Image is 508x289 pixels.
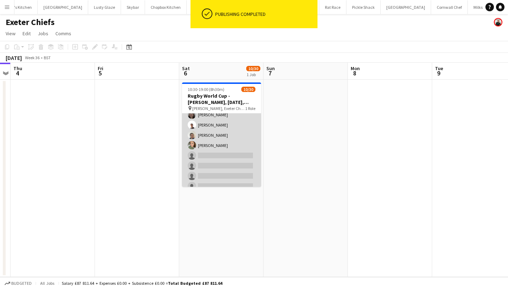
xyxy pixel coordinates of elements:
[38,0,88,14] button: [GEOGRAPHIC_DATA]
[145,0,187,14] button: Chopbox Kitchen
[44,55,51,60] div: BST
[6,17,55,27] h1: Exeter Chiefs
[381,0,431,14] button: [GEOGRAPHIC_DATA]
[431,0,468,14] button: Cornwall Chef
[182,65,190,72] span: Sat
[168,281,222,286] span: Total Budgeted £87 811.64
[346,0,381,14] button: Pickle Shack
[245,106,255,111] span: 1 Role
[4,279,33,287] button: Budgeted
[88,0,121,14] button: Lusty Glaze
[53,29,74,38] a: Comms
[35,29,51,38] a: Jobs
[192,106,245,111] span: [PERSON_NAME], Exeter Chiefs
[434,69,443,77] span: 9
[435,65,443,72] span: Tue
[39,281,56,286] span: All jobs
[187,0,228,14] button: Private Bookings
[351,65,360,72] span: Mon
[23,55,41,60] span: Week 36
[350,69,360,77] span: 8
[246,66,260,71] span: 10/30
[241,87,255,92] span: 10/30
[265,69,275,77] span: 7
[6,54,22,61] div: [DATE]
[23,30,31,37] span: Edit
[182,82,261,187] app-job-card: 10:30-19:00 (8h30m)10/30Rugby World Cup - [PERSON_NAME], [DATE], Match Day Bar [PERSON_NAME], Exe...
[494,18,502,26] app-user-avatar: Rachael Spring
[20,29,34,38] a: Edit
[319,0,346,14] button: Rat Race
[98,65,103,72] span: Fri
[266,65,275,72] span: Sun
[121,0,145,14] button: Skybar
[38,30,48,37] span: Jobs
[97,69,103,77] span: 5
[247,72,260,77] div: 1 Job
[12,69,22,77] span: 4
[215,11,315,17] div: Publishing completed
[6,30,16,37] span: View
[182,93,261,105] h3: Rugby World Cup - [PERSON_NAME], [DATE], Match Day Bar
[62,281,222,286] div: Salary £87 811.64 + Expenses £0.00 + Subsistence £0.00 =
[11,281,32,286] span: Budgeted
[188,87,224,92] span: 10:30-19:00 (8h30m)
[3,29,18,38] a: View
[55,30,71,37] span: Comms
[13,65,22,72] span: Thu
[181,69,190,77] span: 6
